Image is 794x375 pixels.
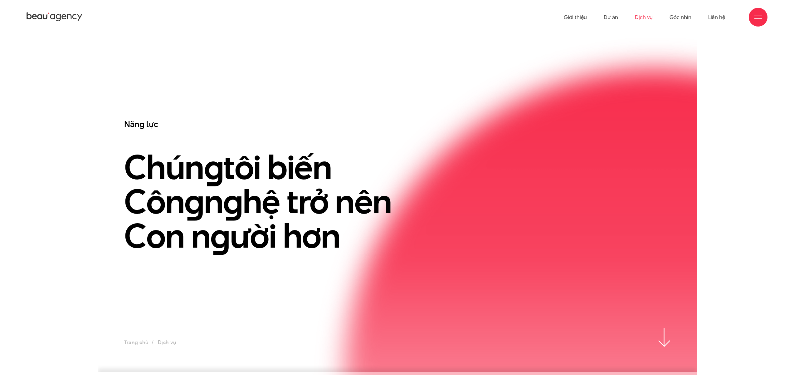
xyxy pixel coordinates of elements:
[223,178,243,225] en: g
[204,144,224,190] en: g
[210,212,230,259] en: g
[124,150,530,253] h1: Chún tôi biến Côn n hệ trở nên Con n ười hơn
[184,178,204,225] en: g
[124,339,149,346] a: Trang chủ
[124,119,530,130] h3: Năng lực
